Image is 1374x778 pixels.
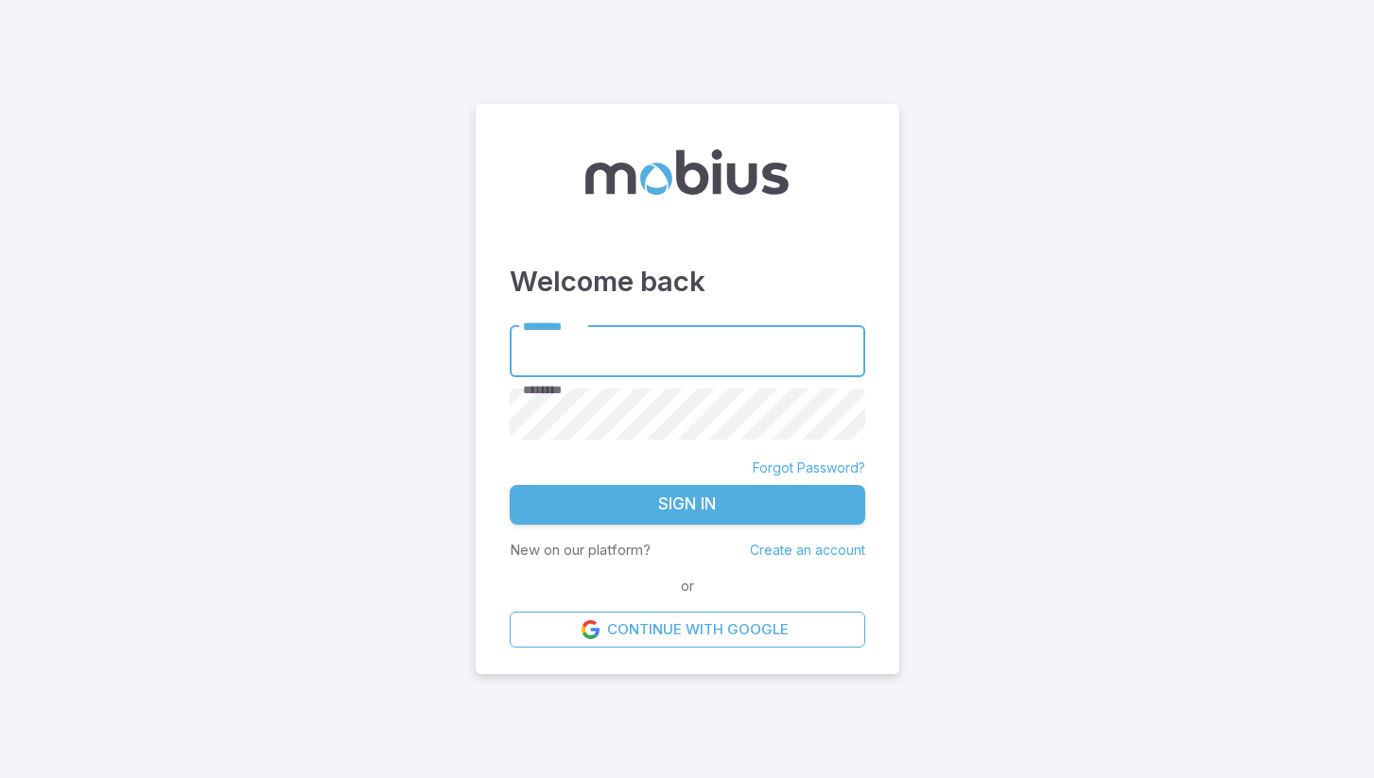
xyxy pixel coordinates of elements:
[510,261,865,303] h3: Welcome back
[753,458,865,477] a: Forgot Password?
[510,540,651,561] p: New on our platform?
[510,485,865,525] button: Sign In
[750,542,865,558] a: Create an account
[510,612,865,648] a: Continue with Google
[676,576,699,596] span: or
